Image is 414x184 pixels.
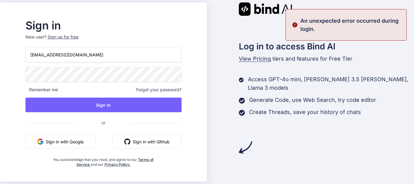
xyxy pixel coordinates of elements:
[25,21,182,30] h2: Sign in
[249,96,376,104] p: Generate Code, use Web Search, try code editor
[248,75,414,92] p: Access GPT-4o mini, [PERSON_NAME] 3.5 [PERSON_NAME], Llama 3 models
[239,55,414,63] p: tiers and features for Free Tier
[249,108,361,116] p: Create Threads, save your history of chats
[292,17,298,33] img: alert
[239,40,414,53] h2: Log in to access Bind AI
[25,34,182,47] p: New user?
[105,162,131,167] a: Privacy Policy.
[25,47,182,62] input: Login or Email
[76,157,154,167] a: Terms of Service
[25,87,58,93] span: Remember me
[239,55,271,62] span: View Pricing
[48,34,78,40] div: Sign up for free
[37,139,43,145] img: google
[124,139,130,145] img: github
[136,87,182,93] span: Forgot your password?
[112,134,182,149] button: Sign in with Github
[239,141,252,154] img: arrow
[77,115,130,130] span: or
[25,98,182,112] button: Sign In
[300,17,403,33] p: An unexpected error occurred during login.
[52,154,156,167] div: You acknowledge that you read, and agree to our and our
[25,134,95,149] button: Sign in with Google
[239,2,292,16] img: Bind AI logo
